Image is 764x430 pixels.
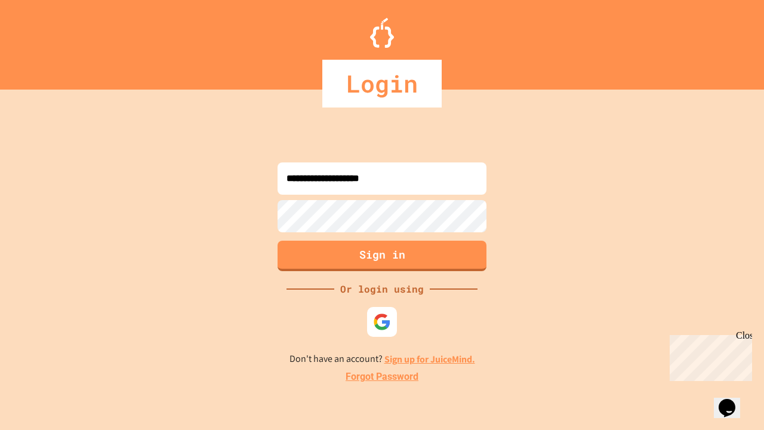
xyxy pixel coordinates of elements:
iframe: chat widget [665,330,752,381]
a: Sign up for JuiceMind. [384,353,475,365]
p: Don't have an account? [289,352,475,367]
iframe: chat widget [714,382,752,418]
div: Login [322,60,442,107]
button: Sign in [278,241,486,271]
div: Chat with us now!Close [5,5,82,76]
a: Forgot Password [346,370,418,384]
img: Logo.svg [370,18,394,48]
div: Or login using [334,282,430,296]
img: google-icon.svg [373,313,391,331]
